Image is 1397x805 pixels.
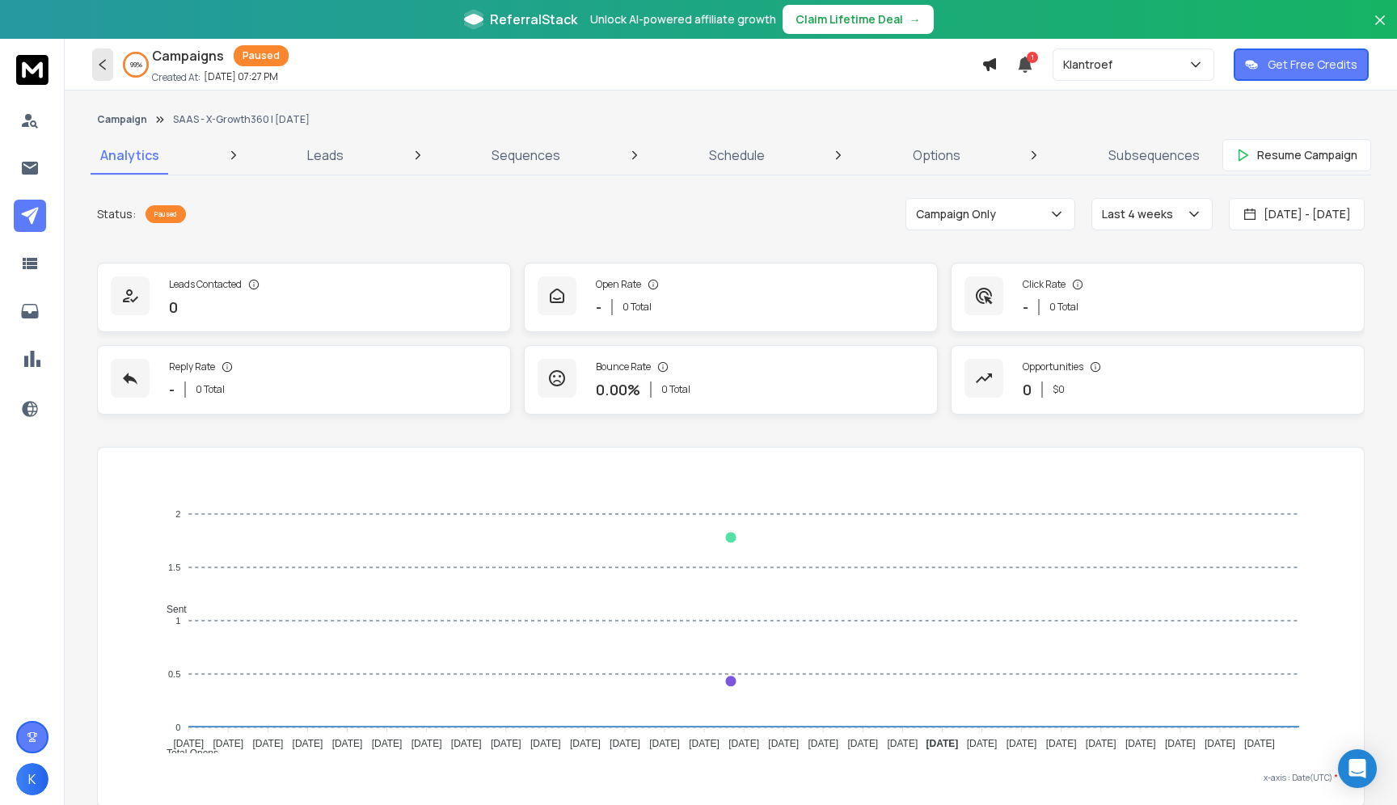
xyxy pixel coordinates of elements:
[1049,301,1078,314] p: 0 Total
[97,206,136,222] p: Status:
[1165,738,1196,749] tspan: [DATE]
[1229,198,1365,230] button: [DATE] - [DATE]
[1234,48,1369,81] button: Get Free Credits
[709,145,765,165] p: Schedule
[913,145,960,165] p: Options
[951,263,1365,332] a: Click Rate-0 Total
[1086,738,1116,749] tspan: [DATE]
[154,604,187,615] span: Sent
[649,738,680,749] tspan: [DATE]
[596,278,641,291] p: Open Rate
[331,738,362,749] tspan: [DATE]
[1205,738,1235,749] tspan: [DATE]
[146,205,186,223] div: Paused
[100,145,159,165] p: Analytics
[175,509,180,519] tspan: 2
[169,378,175,401] p: -
[154,748,218,759] span: Total Opens
[590,11,776,27] p: Unlock AI-powered affiliate growth
[1023,360,1083,373] p: Opportunities
[530,738,561,749] tspan: [DATE]
[728,738,759,749] tspan: [DATE]
[492,145,560,165] p: Sequences
[783,5,934,34] button: Claim Lifetime Deal→
[169,296,178,318] p: 0
[97,345,511,415] a: Reply Rate-0 Total
[1338,749,1377,788] div: Open Intercom Messenger
[1023,296,1028,318] p: -
[596,378,640,401] p: 0.00 %
[596,296,601,318] p: -
[1268,57,1357,73] p: Get Free Credits
[169,278,242,291] p: Leads Contacted
[307,145,344,165] p: Leads
[808,738,838,749] tspan: [DATE]
[97,263,511,332] a: Leads Contacted0
[97,113,147,126] button: Campaign
[1370,10,1391,48] button: Close banner
[168,563,180,572] tspan: 1.5
[91,136,169,175] a: Analytics
[173,738,204,749] tspan: [DATE]
[524,345,938,415] a: Bounce Rate0.00%0 Total
[292,738,323,749] tspan: [DATE]
[1023,378,1032,401] p: 0
[1222,139,1371,171] button: Resume Campaign
[1063,57,1119,73] p: Klantroef
[1108,145,1200,165] p: Subsequences
[910,11,921,27] span: →
[903,136,970,175] a: Options
[451,738,482,749] tspan: [DATE]
[152,46,224,65] h1: Campaigns
[173,113,310,126] p: SAAS - X-Growth360 | [DATE]
[661,383,690,396] p: 0 Total
[888,738,918,749] tspan: [DATE]
[1102,206,1180,222] p: Last 4 weeks
[1053,383,1065,396] p: $ 0
[371,738,402,749] tspan: [DATE]
[130,60,142,70] p: 99 %
[491,738,521,749] tspan: [DATE]
[252,738,283,749] tspan: [DATE]
[524,263,938,332] a: Open Rate-0 Total
[152,71,200,84] p: Created At:
[967,738,998,749] tspan: [DATE]
[926,738,959,749] tspan: [DATE]
[1023,278,1066,291] p: Click Rate
[699,136,774,175] a: Schedule
[848,738,879,749] tspan: [DATE]
[570,738,601,749] tspan: [DATE]
[623,301,652,314] p: 0 Total
[1099,136,1209,175] a: Subsequences
[234,45,289,66] div: Paused
[1046,738,1077,749] tspan: [DATE]
[412,738,442,749] tspan: [DATE]
[213,738,243,749] tspan: [DATE]
[1027,52,1038,63] span: 1
[298,136,353,175] a: Leads
[768,738,799,749] tspan: [DATE]
[689,738,720,749] tspan: [DATE]
[124,772,1338,784] p: x-axis : Date(UTC)
[169,360,215,373] p: Reply Rate
[1125,738,1156,749] tspan: [DATE]
[16,763,49,795] button: K
[1007,738,1037,749] tspan: [DATE]
[490,10,577,29] span: ReferralStack
[596,360,651,373] p: Bounce Rate
[1244,738,1275,749] tspan: [DATE]
[175,616,180,626] tspan: 1
[951,345,1365,415] a: Opportunities0$0
[196,383,225,396] p: 0 Total
[175,723,180,732] tspan: 0
[610,738,640,749] tspan: [DATE]
[916,206,1002,222] p: Campaign Only
[482,136,570,175] a: Sequences
[204,70,278,83] p: [DATE] 07:27 PM
[168,669,180,679] tspan: 0.5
